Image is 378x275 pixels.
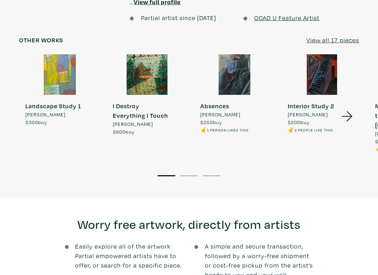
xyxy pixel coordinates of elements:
[200,119,222,126] span: buy
[288,111,328,118] span: [PERSON_NAME]
[288,126,334,134] li: ✌️
[288,119,310,126] span: buy
[113,120,153,128] span: [PERSON_NAME]
[200,102,229,110] strong: Absences
[106,54,188,135] a: I Destroy Everything I Touch [PERSON_NAME] $800buy
[306,35,359,45] a: View all 17 pieces
[200,119,213,126] span: $250
[113,128,135,135] span: buy
[254,14,319,22] a: OCAD U Feature Artist
[200,126,249,134] li: ☝️
[113,102,168,120] strong: I Destroy Everything I Touch
[158,175,175,176] button: 1 of 3
[288,119,300,126] span: $200
[141,14,216,22] span: Partial artist since [DATE]
[180,175,198,176] button: 2 of 3
[19,36,63,44] h6: Other works
[306,36,359,44] u: View all 17 pieces
[19,54,100,126] a: Landscape Study 1 [PERSON_NAME] $300buy
[207,127,249,133] small: 1 person likes this
[25,111,66,118] span: [PERSON_NAME]
[294,127,333,133] small: 2 people like this
[25,119,38,126] span: $300
[25,102,81,110] strong: Landscape Study 1
[203,175,220,176] button: 3 of 3
[281,54,362,134] a: Interior Study 2 [PERSON_NAME] $200buy ✌️2 people like this
[25,119,47,126] span: buy
[194,54,275,134] a: Absences [PERSON_NAME] $250buy ☝️1 person likes this
[288,102,334,110] strong: Interior Study 2
[200,111,240,118] span: [PERSON_NAME]
[113,128,126,135] span: $800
